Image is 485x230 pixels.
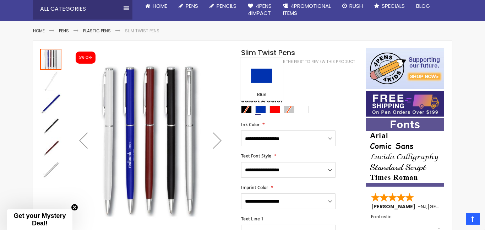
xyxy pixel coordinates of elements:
a: Home [33,28,45,34]
span: 4Pens 4impact [248,2,272,17]
a: Top [466,213,480,225]
span: Specials [382,2,405,10]
a: Pens [59,28,69,34]
img: 4pens 4 kids [366,48,444,89]
span: Ink Color [241,122,260,128]
li: Slim Twist Pens [125,28,159,34]
div: Fantastic [371,214,440,230]
div: Get your Mystery Deal!Close teaser [7,209,72,230]
div: Slim Twist Pens [40,114,62,136]
span: [PERSON_NAME] [371,203,418,210]
div: Slim Twist Pens [40,70,62,92]
div: Red [269,106,280,113]
span: Pencils [217,2,236,10]
span: Pens [186,2,198,10]
div: White [298,106,309,113]
img: Slim Twist Pens [40,93,61,114]
a: Plastic Pens [83,28,111,34]
span: Text Line 1 [241,216,263,222]
div: 5% OFF [79,55,92,60]
div: Slim Twist Pens [40,136,62,158]
img: Slim Twist Pens [69,58,231,221]
span: NJ [421,203,426,210]
a: Be the first to review this product [280,59,355,64]
div: Slim Twist Pens [40,48,62,70]
img: Slim Twist Pens [40,159,61,180]
img: font-personalization-examples [366,118,444,187]
div: Slim Twist Pens [40,92,62,114]
img: Slim Twist Pens [40,115,61,136]
span: Rush [349,2,363,10]
img: Slim Twist Pens [40,137,61,158]
img: Slim Twist Pens [40,71,61,92]
div: Slim Twist Pens [40,158,61,180]
span: Select A Color [241,97,283,106]
img: Free shipping on orders over $199 [366,91,444,117]
span: Slim Twist Pens [241,48,295,58]
span: 4PROMOTIONAL ITEMS [283,2,331,17]
span: - , [418,203,480,210]
span: [GEOGRAPHIC_DATA] [427,203,480,210]
div: Blue [242,92,281,99]
button: Close teaser [71,204,78,211]
span: Blog [416,2,430,10]
div: Blue [255,106,266,113]
span: Text Font Style [241,153,271,159]
span: Home [153,2,167,10]
span: Imprint Color [241,184,268,191]
span: Get your Mystery Deal! [13,212,66,227]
